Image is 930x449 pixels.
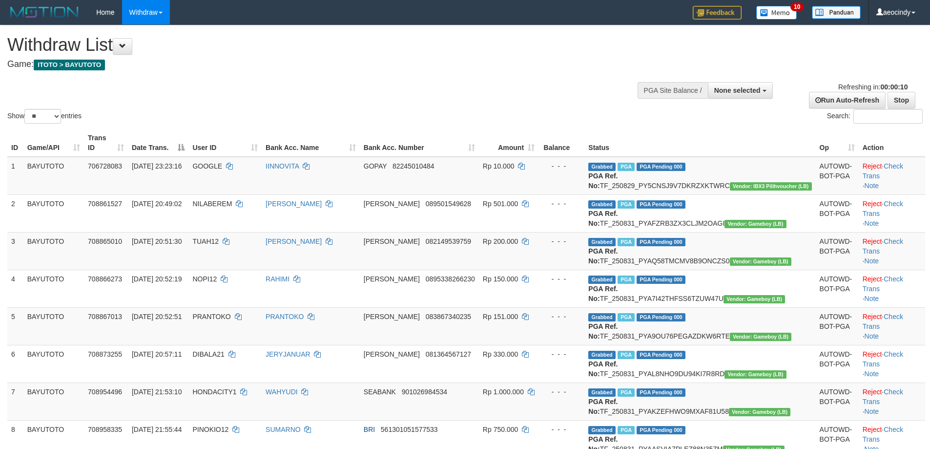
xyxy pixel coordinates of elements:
td: TF_250831_PYAFZRB3ZX3CLJM2OAGI [584,194,815,232]
a: Reject [863,426,882,433]
span: 708873255 [88,350,122,358]
div: - - - [542,161,580,171]
th: Amount: activate to sort column ascending [479,129,538,157]
span: [DATE] 20:52:51 [132,313,182,321]
span: [DATE] 23:23:16 [132,162,182,170]
a: Note [865,332,879,340]
span: Rp 1.000.000 [483,388,524,396]
td: · · [859,157,925,195]
img: Button%20Memo.svg [756,6,797,20]
td: TF_250831_PYA7I42THFSS6TZUW47U [584,270,815,307]
span: 706728083 [88,162,122,170]
a: Note [865,182,879,190]
span: Rp 150.000 [483,275,518,283]
span: GOPAY [364,162,387,170]
td: AUTOWD-BOT-PGA [816,307,859,345]
span: Grabbed [588,238,616,246]
span: Marked by aeojona [618,276,635,284]
span: 708861527 [88,200,122,208]
div: - - - [542,425,580,434]
span: Vendor URL: https://dashboard.q2checkout.com/secure [724,370,786,379]
span: Grabbed [588,351,616,359]
img: MOTION_logo.png [7,5,82,20]
td: · · [859,383,925,420]
span: Vendor URL: https://dashboard.q2checkout.com/secure [724,220,786,228]
span: 708866273 [88,275,122,283]
td: TF_250831_PYA9OU76PEGAZDKW6RTE [584,307,815,345]
h4: Game: [7,60,610,69]
span: Copy 082149539759 to clipboard [426,237,471,245]
span: BRI [364,426,375,433]
a: Check Trans [863,237,903,255]
strong: 00:00:10 [880,83,908,91]
td: AUTOWD-BOT-PGA [816,157,859,195]
td: BAYUTOTO [23,345,84,383]
a: Note [865,219,879,227]
b: PGA Ref. No: [588,210,618,227]
span: PGA Pending [637,388,685,397]
td: · · [859,307,925,345]
td: BAYUTOTO [23,307,84,345]
b: PGA Ref. No: [588,247,618,265]
b: PGA Ref. No: [588,172,618,190]
a: Check Trans [863,275,903,293]
a: Reject [863,162,882,170]
a: Stop [888,92,915,108]
td: 3 [7,232,23,270]
span: TUAH12 [192,237,219,245]
span: Copy 561301051577533 to clipboard [381,426,438,433]
span: Grabbed [588,426,616,434]
span: PGA Pending [637,163,685,171]
span: Vendor URL: https://dashboard.q2checkout.com/secure [730,257,791,266]
td: BAYUTOTO [23,194,84,232]
td: TF_250831_PYAL8NHO9DU94KI7R8RD [584,345,815,383]
button: None selected [708,82,773,99]
td: 4 [7,270,23,307]
span: Grabbed [588,313,616,321]
th: Balance [538,129,584,157]
span: Rp 10.000 [483,162,515,170]
span: Vendor URL: https://dashboard.q2checkout.com/secure [730,182,812,191]
a: Reject [863,313,882,321]
span: NOPI12 [192,275,217,283]
a: PRANTOKO [266,313,304,321]
a: [PERSON_NAME] [266,237,322,245]
b: PGA Ref. No: [588,398,618,415]
span: Marked by aeojona [618,163,635,171]
span: [DATE] 21:53:10 [132,388,182,396]
div: PGA Site Balance / [638,82,708,99]
span: Vendor URL: https://dashboard.q2checkout.com/secure [723,295,785,303]
a: JERYJANUAR [266,350,310,358]
b: PGA Ref. No: [588,285,618,302]
td: AUTOWD-BOT-PGA [816,270,859,307]
span: NILABEREM [192,200,232,208]
b: PGA Ref. No: [588,322,618,340]
div: - - - [542,274,580,284]
span: [DATE] 20:57:11 [132,350,182,358]
span: Copy 081364567127 to clipboard [426,350,471,358]
span: [PERSON_NAME] [364,350,420,358]
td: AUTOWD-BOT-PGA [816,232,859,270]
td: BAYUTOTO [23,270,84,307]
input: Search: [853,109,923,124]
span: GOOGLE [192,162,222,170]
span: Copy 0895338266230 to clipboard [426,275,475,283]
span: Copy 82245010484 to clipboard [393,162,434,170]
span: Marked by aeojona [618,238,635,246]
span: [PERSON_NAME] [364,275,420,283]
td: 2 [7,194,23,232]
th: User ID: activate to sort column ascending [188,129,262,157]
span: Rp 501.000 [483,200,518,208]
label: Show entries [7,109,82,124]
a: [PERSON_NAME] [266,200,322,208]
span: PRANTOKO [192,313,230,321]
a: SUMARNO [266,426,301,433]
td: BAYUTOTO [23,232,84,270]
span: PGA Pending [637,238,685,246]
td: TF_250831_PYAKZEFHWO9MXAF81U58 [584,383,815,420]
a: Reject [863,350,882,358]
td: AUTOWD-BOT-PGA [816,194,859,232]
span: ITOTO > BAYUTOTO [34,60,105,70]
th: Status [584,129,815,157]
span: Refreshing in: [838,83,908,91]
